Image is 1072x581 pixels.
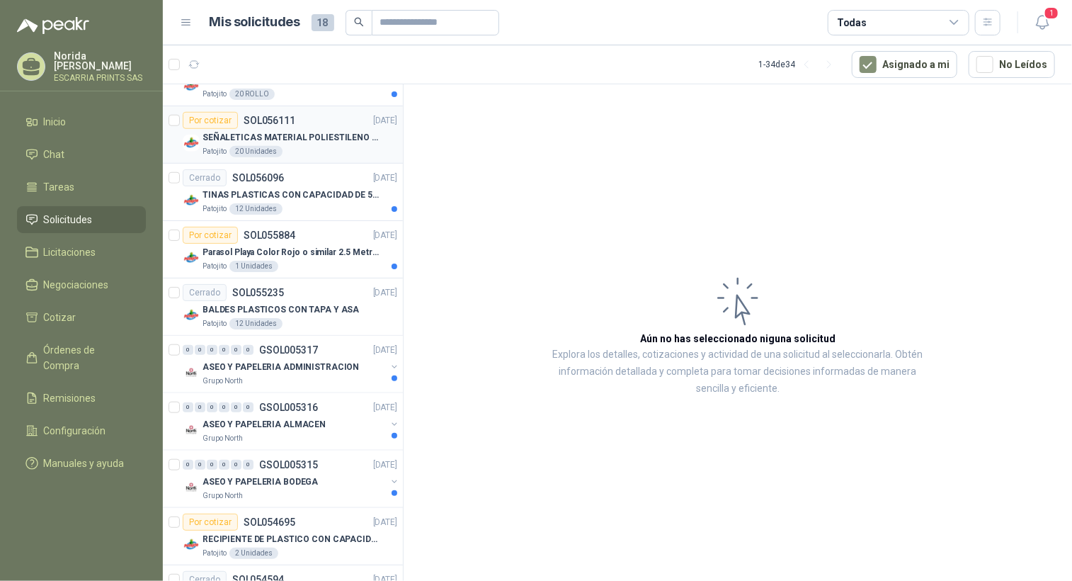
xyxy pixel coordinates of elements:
p: [DATE] [373,516,397,529]
div: 20 ROLLO [229,89,275,100]
div: 0 [207,460,217,470]
p: SOL056096 [232,173,284,183]
p: Patojito [203,203,227,215]
p: Grupo North [203,376,243,387]
h1: Mis solicitudes [210,12,300,33]
p: GSOL005315 [259,460,318,470]
div: 0 [243,345,253,355]
button: 1 [1030,10,1055,35]
div: 0 [243,402,253,412]
span: Cotizar [44,310,76,325]
p: ASEO Y PAPELERIA ALMACEN [203,418,326,431]
p: [DATE] [373,401,397,414]
span: search [354,17,364,27]
span: Negociaciones [44,277,109,293]
span: Solicitudes [44,212,93,227]
div: Por cotizar [183,227,238,244]
p: [DATE] [373,344,397,357]
div: 0 [219,402,229,412]
img: Company Logo [183,364,200,381]
div: 0 [195,460,205,470]
img: Company Logo [183,422,200,439]
p: Grupo North [203,490,243,502]
div: 0 [207,402,217,412]
span: 1 [1044,6,1059,20]
p: Grupo North [203,433,243,444]
p: [DATE] [373,171,397,185]
a: Por cotizarSOL054695[DATE] Company LogoRECIPIENTE DE PLASTICO CON CAPACIDAD DE 1.8 LT PARA LA EXT... [163,508,403,565]
div: Cerrado [183,284,227,301]
p: Patojito [203,548,227,559]
a: Solicitudes [17,206,146,233]
a: 0 0 0 0 0 0 GSOL005317[DATE] Company LogoASEO Y PAPELERIA ADMINISTRACIONGrupo North [183,342,400,387]
a: Tareas [17,174,146,201]
p: Patojito [203,318,227,329]
p: Norida [PERSON_NAME] [54,51,146,71]
div: 0 [231,402,241,412]
div: 0 [231,460,241,470]
p: Patojito [203,89,227,100]
div: 0 [183,345,193,355]
span: Configuración [44,423,106,439]
p: ASEO Y PAPELERIA ADMINISTRACION [203,361,359,374]
p: TINAS PLASTICAS CON CAPACIDAD DE 50 KG [203,188,379,202]
a: Configuración [17,417,146,444]
img: Company Logo [183,249,200,266]
p: [DATE] [373,458,397,472]
p: SOL056111 [244,115,295,125]
div: 0 [207,345,217,355]
a: CerradoSOL056096[DATE] Company LogoTINAS PLASTICAS CON CAPACIDAD DE 50 KGPatojito12 Unidades [163,164,403,221]
div: 1 - 34 de 34 [758,53,840,76]
div: 20 Unidades [229,146,283,157]
div: 0 [219,460,229,470]
p: [DATE] [373,286,397,300]
p: SOL055235 [232,288,284,298]
p: Explora los detalles, cotizaciones y actividad de una solicitud al seleccionarla. Obtén informaci... [545,346,930,397]
a: Inicio [17,108,146,135]
a: CerradoSOL055235[DATE] Company LogoBALDES PLASTICOS CON TAPA Y ASAPatojito12 Unidades [163,278,403,336]
span: Manuales y ayuda [44,456,125,471]
a: Chat [17,141,146,168]
div: 0 [219,345,229,355]
p: SOL055884 [244,230,295,240]
a: Licitaciones [17,239,146,266]
p: Patojito [203,146,227,157]
div: Por cotizar [183,514,238,531]
p: BALDES PLASTICOS CON TAPA Y ASA [203,303,359,317]
span: 18 [312,14,334,31]
div: 1 Unidades [229,261,278,272]
a: Por cotizarSOL055884[DATE] Company LogoParasol Playa Color Rojo o similar 2.5 Metros Uv+50Patojit... [163,221,403,278]
div: 0 [243,460,253,470]
a: Órdenes de Compra [17,337,146,379]
a: Por cotizarSOL056111[DATE] Company LogoSEÑALETICAS MATERIAL POLIESTILENO CON VINILO LAMINADO CALI... [163,106,403,164]
div: Todas [837,15,867,30]
div: Cerrado [183,169,227,186]
p: Patojito [203,261,227,272]
img: Company Logo [183,307,200,324]
span: Inicio [44,114,67,130]
img: Company Logo [183,536,200,553]
button: No Leídos [969,51,1055,78]
div: 0 [183,460,193,470]
div: 2 Unidades [229,548,278,559]
img: Logo peakr [17,17,89,34]
p: GSOL005316 [259,402,318,412]
a: 0 0 0 0 0 0 GSOL005315[DATE] Company LogoASEO Y PAPELERIA BODEGAGrupo North [183,456,400,502]
p: [DATE] [373,114,397,128]
div: 12 Unidades [229,318,283,329]
a: Manuales y ayuda [17,450,146,477]
span: Tareas [44,179,75,195]
h3: Aún no has seleccionado niguna solicitud [640,331,836,346]
button: Asignado a mi [852,51,957,78]
a: Negociaciones [17,271,146,298]
div: 0 [231,345,241,355]
div: 12 Unidades [229,203,283,215]
span: Chat [44,147,65,162]
p: RECIPIENTE DE PLASTICO CON CAPACIDAD DE 1.8 LT PARA LA EXTRACCIÓN MANUAL DE LIQUIDOS [203,533,379,546]
span: Remisiones [44,390,96,406]
div: 0 [183,402,193,412]
img: Company Logo [183,135,200,152]
p: Parasol Playa Color Rojo o similar 2.5 Metros Uv+50 [203,246,379,259]
img: Company Logo [183,479,200,496]
span: Licitaciones [44,244,96,260]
